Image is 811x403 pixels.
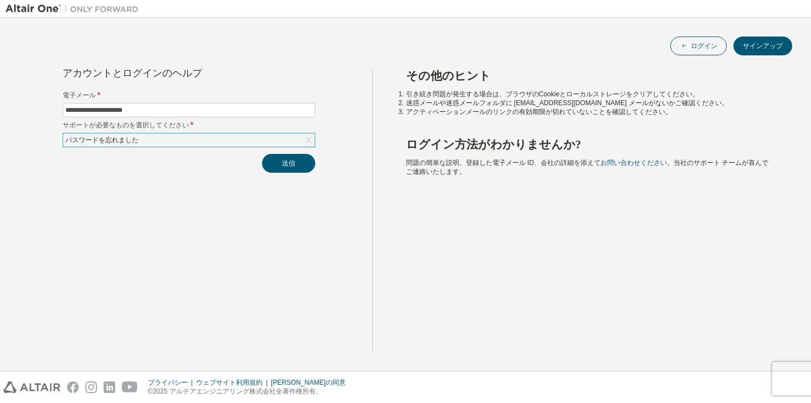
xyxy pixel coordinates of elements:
[196,378,271,387] div: ウェブサイト利用規約
[262,154,315,173] button: 送信
[85,381,97,393] img: instagram.svg
[148,387,352,396] p: ©
[64,134,140,146] div: パスワードを忘れました
[104,381,115,393] img: linkedin.svg
[406,99,773,107] li: 迷惑メールや迷惑メールフォルダに [EMAIL_ADDRESS][DOMAIN_NAME] メールがないかご確認ください。
[122,381,138,393] img: youtube.svg
[406,137,773,152] h2: ログイン方法がわかりませんか?
[271,378,352,387] div: [PERSON_NAME]の同意
[691,42,717,50] font: ログイン
[733,37,792,55] button: サインアップ
[600,159,667,167] a: お問い合わせください
[63,69,265,77] div: アカウントとログインのヘルプ
[6,3,144,14] img: アルタイルワン
[3,381,60,393] img: altair_logo.svg
[406,107,773,116] li: アクティベーションメールのリンクの有効期限が切れていないことを確認してください。
[406,159,769,175] span: 問題の簡単な説明、登録した電子メール ID、会社の詳細を添えて 。当社のサポート チームが喜んでご連絡いたします。
[67,381,79,393] img: facebook.svg
[406,90,773,99] li: 引き続き問題が発生する場合は、ブラウザのCookieとローカルストレージをクリアしてください。
[63,120,189,130] font: サポートが必要なものを選択してください
[153,387,322,395] font: 2025 アルテアエンジニアリング株式会社全著作権所有。
[63,133,315,147] div: パスワードを忘れました
[148,378,196,387] div: プライバシー
[406,69,773,83] h2: その他のヒント
[670,37,727,55] button: ログイン
[63,90,96,100] font: 電子メール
